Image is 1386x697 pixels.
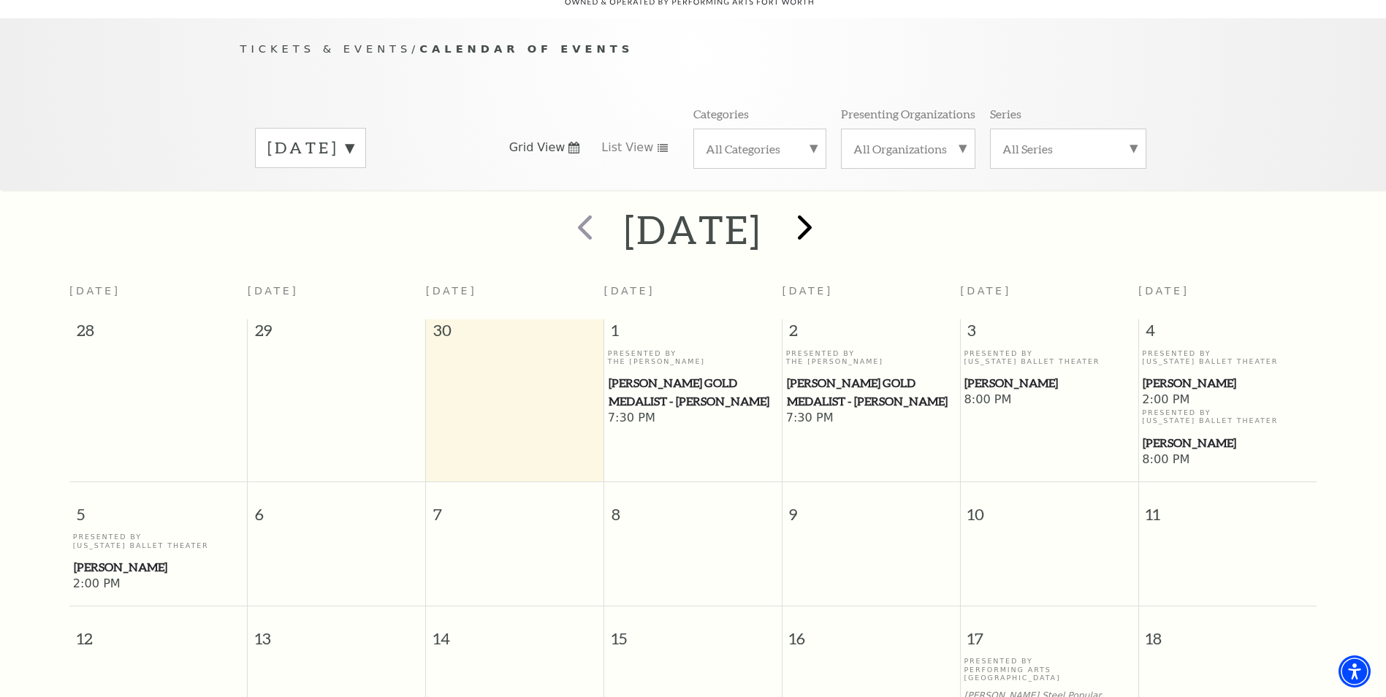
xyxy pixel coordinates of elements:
[557,204,610,256] button: prev
[961,606,1138,657] span: 17
[853,141,963,156] label: All Organizations
[964,374,1134,392] a: Peter Pan
[248,285,299,297] span: [DATE]
[73,558,244,576] a: Peter Pan
[1142,434,1313,452] a: Peter Pan
[426,482,603,533] span: 7
[964,374,1133,392] span: [PERSON_NAME]
[1142,392,1313,408] span: 2:00 PM
[782,285,833,297] span: [DATE]
[1339,655,1371,688] div: Accessibility Menu
[1142,349,1313,366] p: Presented By [US_STATE] Ballet Theater
[604,606,782,657] span: 15
[776,204,829,256] button: next
[69,482,247,533] span: 5
[841,106,975,121] p: Presenting Organizations
[1002,141,1134,156] label: All Series
[964,657,1134,682] p: Presented By Performing Arts [GEOGRAPHIC_DATA]
[240,40,1146,58] p: /
[426,319,603,348] span: 30
[267,137,354,159] label: [DATE]
[69,285,121,297] span: [DATE]
[601,140,653,156] span: List View
[240,42,412,55] span: Tickets & Events
[783,482,960,533] span: 9
[604,482,782,533] span: 8
[426,606,603,657] span: 14
[1139,606,1317,657] span: 18
[1142,452,1313,468] span: 8:00 PM
[706,141,814,156] label: All Categories
[248,319,425,348] span: 29
[73,576,244,593] span: 2:00 PM
[73,533,244,549] p: Presented By [US_STATE] Ballet Theater
[69,606,247,657] span: 12
[609,374,777,410] span: [PERSON_NAME] Gold Medalist - [PERSON_NAME]
[786,374,956,410] a: Cliburn Gold Medalist - Aristo Sham
[1139,482,1317,533] span: 11
[1142,408,1313,425] p: Presented By [US_STATE] Ballet Theater
[964,349,1134,366] p: Presented By [US_STATE] Ballet Theater
[604,319,782,348] span: 1
[990,106,1021,121] p: Series
[248,606,425,657] span: 13
[1138,285,1189,297] span: [DATE]
[624,206,762,253] h2: [DATE]
[1143,374,1312,392] span: [PERSON_NAME]
[1139,319,1317,348] span: 4
[509,140,566,156] span: Grid View
[783,319,960,348] span: 2
[961,319,1138,348] span: 3
[608,349,778,366] p: Presented By The [PERSON_NAME]
[786,411,956,427] span: 7:30 PM
[960,285,1011,297] span: [DATE]
[69,319,247,348] span: 28
[787,374,956,410] span: [PERSON_NAME] Gold Medalist - [PERSON_NAME]
[1143,434,1312,452] span: [PERSON_NAME]
[419,42,633,55] span: Calendar of Events
[1142,374,1313,392] a: Peter Pan
[608,374,778,410] a: Cliburn Gold Medalist - Aristo Sham
[786,349,956,366] p: Presented By The [PERSON_NAME]
[426,285,477,297] span: [DATE]
[248,482,425,533] span: 6
[693,106,749,121] p: Categories
[608,411,778,427] span: 7:30 PM
[74,558,243,576] span: [PERSON_NAME]
[604,285,655,297] span: [DATE]
[961,482,1138,533] span: 10
[783,606,960,657] span: 16
[964,392,1134,408] span: 8:00 PM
